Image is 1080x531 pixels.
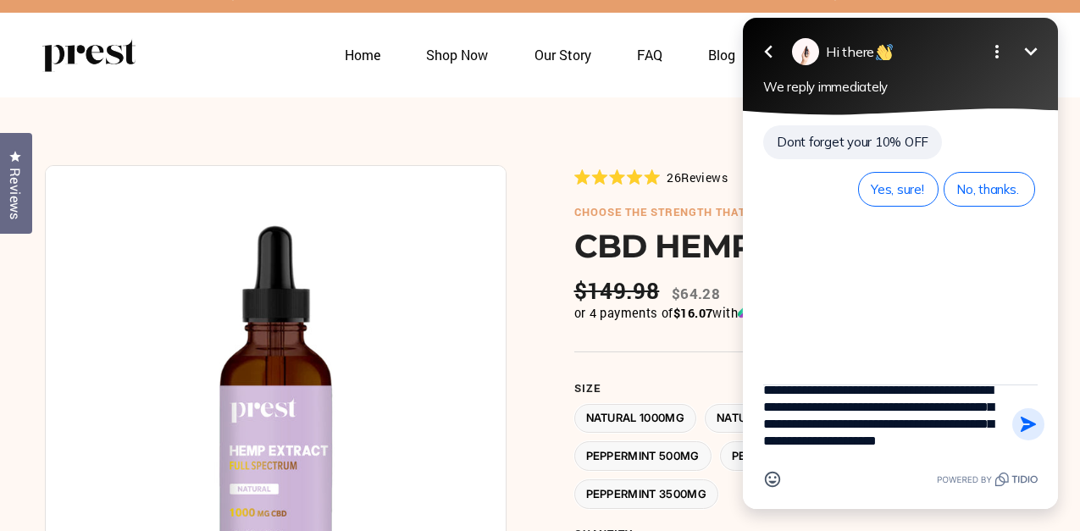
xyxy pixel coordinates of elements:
div: or 4 payments of$16.07withSezzle Click to learn more about Sezzle [574,305,1036,322]
button: Open options [259,35,293,69]
img: PREST ORGANICS [42,38,136,72]
label: Natural 2500MG [705,404,830,434]
a: Powered by Tidio. [216,469,317,490]
label: Peppermint 500MG [574,441,712,471]
button: Open Emoji picker [36,463,68,495]
label: Peppermint 3500MG [574,479,719,509]
label: Natural 1000MG [574,404,697,434]
span: Reviews [681,169,728,185]
img: 👋 [155,44,172,61]
button: Minimize [293,35,327,69]
span: Dont forget your 10% OFF [56,134,208,150]
span: $149.98 [574,278,664,304]
div: or 4 payments of with [574,305,1036,322]
label: Size [574,382,1036,395]
span: We reply immediately [42,79,167,95]
a: FAQ [616,38,684,71]
span: No, thanks. [235,181,302,197]
a: Home [324,38,402,71]
button: No, thanks. [223,172,314,207]
button: Yes, sure! [137,172,218,207]
span: Yes, sure! [150,181,205,197]
a: Our Story [513,38,612,71]
a: Shop Now [405,38,509,71]
textarea: New message [42,385,274,463]
span: Hi there [105,43,174,60]
a: Blog [687,38,756,71]
span: Reviews [4,168,26,220]
label: Peppermint 1000MG [720,441,862,471]
h6: choose the strength that works for you. [574,206,1036,219]
span: 26 [667,169,681,185]
ul: Primary [324,38,757,71]
h1: CBD HEMP OIL 1 Ingredient [574,227,1036,265]
div: 26Reviews [574,168,728,186]
span: $16.07 [673,305,712,321]
span: $64.28 [672,284,720,303]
